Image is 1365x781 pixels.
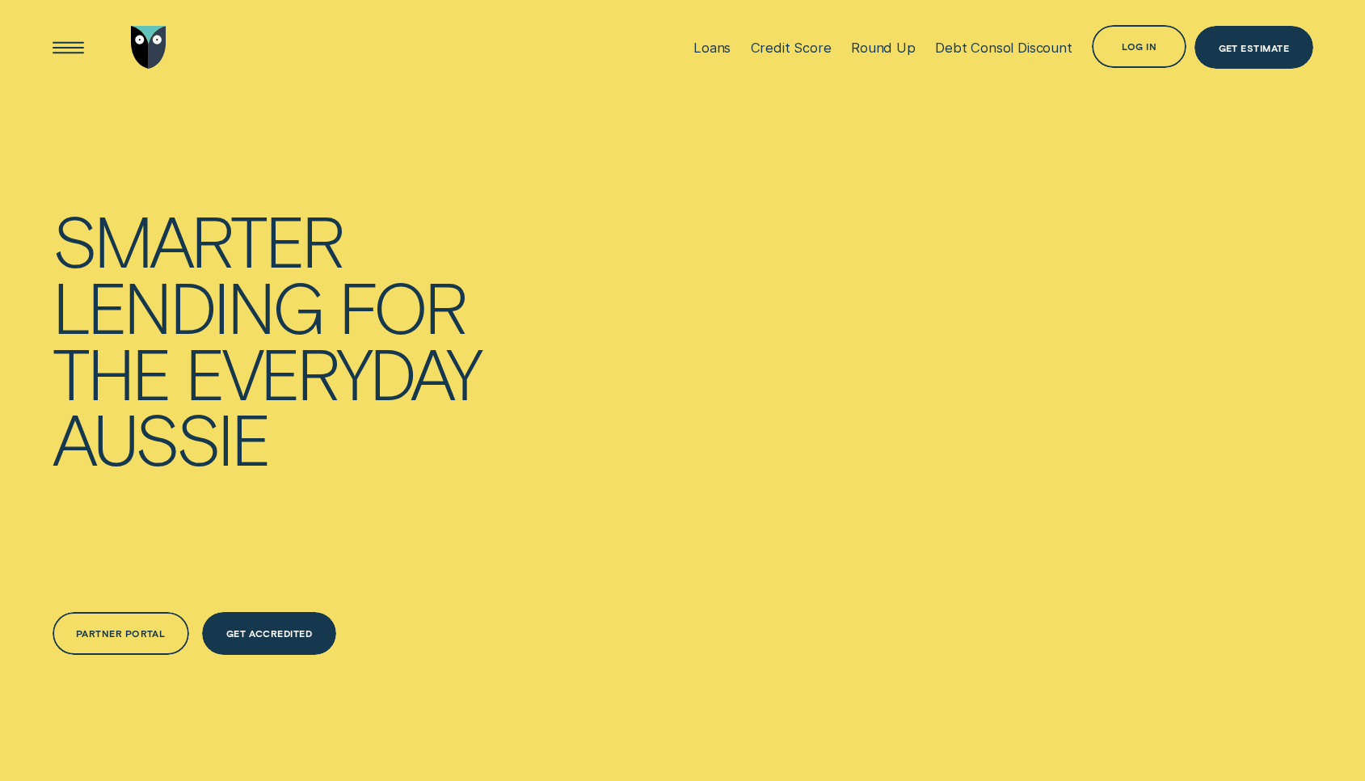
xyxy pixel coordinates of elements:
a: Get Estimate [1194,26,1312,69]
div: Round Up [851,40,916,56]
h4: Smarter lending for the everyday Aussie [53,207,583,471]
div: Credit Score [751,40,832,56]
a: Partner Portal [53,612,189,655]
button: Log in [1092,25,1186,68]
a: Get Accredited [202,612,335,655]
div: Debt Consol Discount [935,40,1072,56]
img: Wisr [131,26,166,69]
button: Open Menu [47,26,90,69]
div: Loans [693,40,731,56]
